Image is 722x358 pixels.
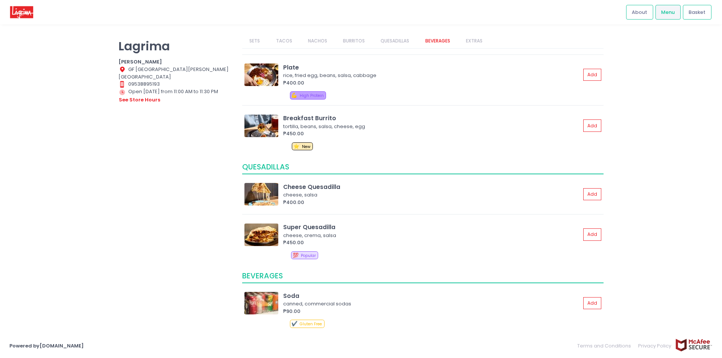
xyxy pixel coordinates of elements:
[689,9,705,16] span: Basket
[9,342,84,349] a: Powered by[DOMAIN_NAME]
[244,292,278,314] img: Soda
[635,338,675,353] a: Privacy Policy
[300,34,334,48] a: NACHOS
[300,93,324,98] span: High Protein
[268,34,299,48] a: TACOS
[283,183,581,191] div: Cheese Quesadilla
[283,292,581,300] div: Soda
[583,119,601,132] button: Add
[583,297,601,310] button: Add
[626,5,653,19] a: About
[242,34,267,48] a: SETS
[583,228,601,241] button: Add
[242,162,289,172] span: QUESADILLAS
[300,321,322,327] span: Gluten Free
[118,66,233,81] div: GF [GEOGRAPHIC_DATA][PERSON_NAME] [GEOGRAPHIC_DATA]
[577,338,635,353] a: Terms and Conditions
[583,188,601,201] button: Add
[655,5,681,19] a: Menu
[9,6,34,19] img: logo
[661,9,675,16] span: Menu
[301,253,316,258] span: Popular
[118,39,233,53] p: Lagrima
[283,191,578,199] div: cheese, salsa
[283,199,581,206] div: ₱400.00
[118,80,233,88] div: 09538895193
[283,63,581,72] div: Plate
[675,338,713,352] img: mcafee-secure
[242,271,283,281] span: BEVERAGES
[283,114,581,122] div: Breakfast Burrito
[118,96,161,104] button: see store hours
[283,300,578,308] div: canned, commercial sodas
[632,9,647,16] span: About
[283,79,581,87] div: ₱400.00
[283,232,578,239] div: cheese, crema, salsa
[291,92,297,99] span: 💪
[118,58,162,65] b: [PERSON_NAME]
[336,34,372,48] a: BURRITOS
[458,34,490,48] a: EXTRAS
[583,69,601,81] button: Add
[283,223,581,231] div: Super Quesadilla
[244,183,278,205] img: Cheese Quesadilla
[373,34,417,48] a: QUESADILLAS
[118,88,233,104] div: Open [DATE] from 11:00 AM to 11:30 PM
[283,123,578,130] div: tortilla, beans, salsa, cheese, egg
[283,308,581,315] div: ₱90.00
[283,72,578,79] div: rice, fried egg, beans, salsa, cabbage
[302,144,311,150] span: New
[418,34,457,48] a: BEVERAGES
[291,320,297,327] span: ✔️
[283,130,581,137] div: ₱450.00
[244,224,278,246] img: Super Quesadilla
[244,115,278,137] img: Breakfast Burrito
[293,252,299,259] span: 💯
[283,239,581,246] div: ₱450.00
[293,143,299,150] span: ⭐
[244,63,278,86] img: Plate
